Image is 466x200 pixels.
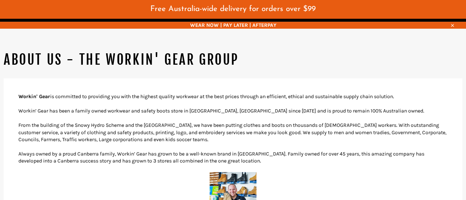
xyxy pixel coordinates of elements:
span: WEAR NOW | PAY LATER | AFTERPAY [4,22,462,29]
h1: ABOUT US - The Workin' Gear Group [4,51,462,69]
p: From the building of the Snowy Hydro Scheme and the [GEOGRAPHIC_DATA], we have been putting cloth... [18,122,448,143]
strong: Workin' Gear [18,93,50,100]
p: is committed to providing you with the highest quality workwear at the best prices through an eff... [18,93,448,100]
span: Free Australia-wide delivery for orders over $99 [150,5,316,13]
p: Always owned by a proud Canberra family, Workin’ Gear has grown to be a well-known brand in [GEOG... [18,150,448,165]
p: Workin’ Gear has been a family owned workwear and safety boots store in [GEOGRAPHIC_DATA], [GEOGR... [18,107,448,114]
